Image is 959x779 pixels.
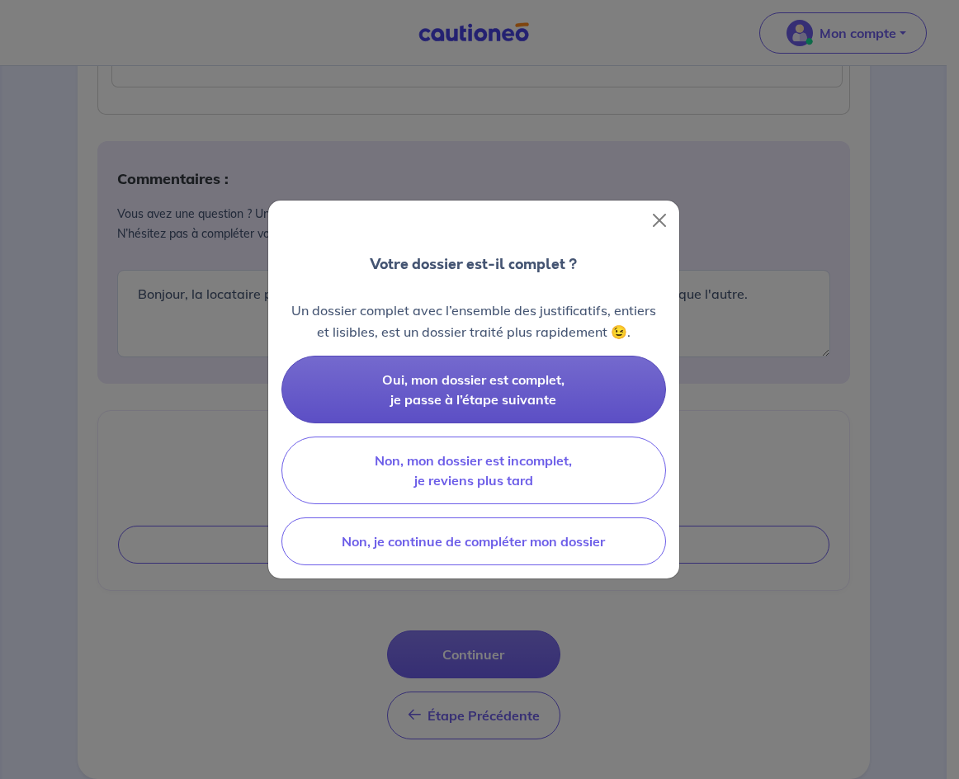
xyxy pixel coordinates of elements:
p: Votre dossier est-il complet ? [370,253,577,275]
button: Non, je continue de compléter mon dossier [281,517,666,565]
button: Oui, mon dossier est complet, je passe à l’étape suivante [281,356,666,423]
span: Non, je continue de compléter mon dossier [342,533,605,550]
button: Close [646,207,673,234]
button: Non, mon dossier est incomplet, je reviens plus tard [281,437,666,504]
span: Oui, mon dossier est complet, je passe à l’étape suivante [382,371,565,408]
p: Un dossier complet avec l’ensemble des justificatifs, entiers et lisibles, est un dossier traité ... [281,300,666,342]
span: Non, mon dossier est incomplet, je reviens plus tard [375,452,572,489]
